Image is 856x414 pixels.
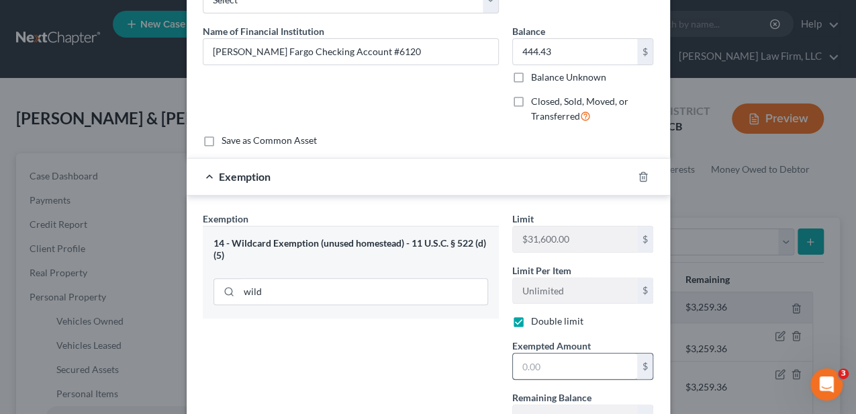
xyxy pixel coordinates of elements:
label: Save as Common Asset [222,134,317,147]
span: Exempted Amount [512,340,591,351]
span: Exemption [203,213,248,224]
input: 0.00 [513,354,637,379]
label: Balance Unknown [531,71,606,84]
div: $ [637,226,653,252]
input: -- [513,278,637,304]
span: Limit [512,213,534,224]
input: -- [513,226,637,252]
input: 0.00 [513,39,637,65]
label: Remaining Balance [512,390,591,405]
span: Exemption [219,170,271,183]
input: Enter name... [203,39,498,65]
div: $ [637,278,653,304]
iframe: Intercom live chat [810,368,843,401]
span: Closed, Sold, Moved, or Transferred [531,95,628,122]
label: Balance [512,24,545,38]
div: $ [637,39,653,65]
div: 14 - Wildcard Exemption (unused homestead) - 11 U.S.C. § 522 (d)(5) [213,237,488,262]
span: Name of Financial Institution [203,26,324,37]
label: Double limit [531,315,583,328]
div: $ [637,354,653,379]
label: Limit Per Item [512,263,571,278]
span: 3 [838,368,849,379]
input: Search exemption rules... [239,279,487,304]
